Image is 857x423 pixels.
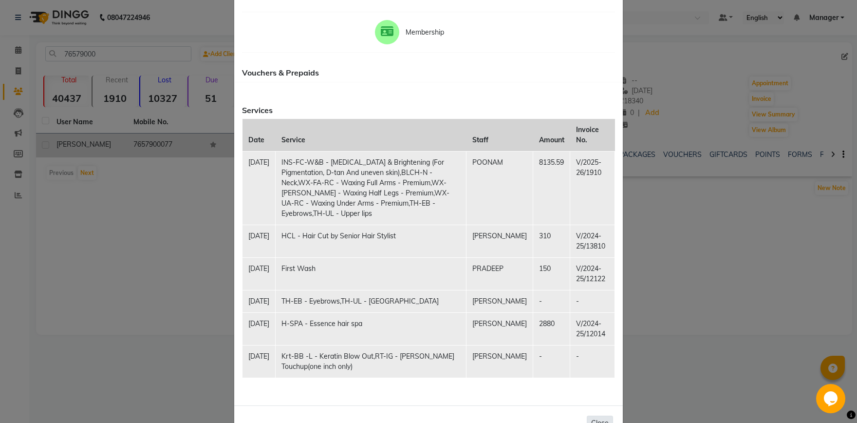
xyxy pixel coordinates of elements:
[533,225,570,257] td: 310
[533,345,570,378] td: -
[466,257,533,290] td: PRADEEP
[533,290,570,312] td: -
[570,119,615,152] th: Invoice No.
[466,151,533,225] td: POONAM
[242,345,276,378] td: [DATE]
[276,312,466,345] td: H-SPA - Essence hair spa
[533,119,570,152] th: Amount
[533,151,570,225] td: 8135.59
[276,290,466,312] td: TH-EB - Eyebrows,TH-UL - [GEOGRAPHIC_DATA]
[242,106,615,115] h6: Services
[242,257,276,290] td: [DATE]
[466,312,533,345] td: [PERSON_NAME]
[570,257,615,290] td: V/2024-25/12122
[276,345,466,378] td: Krt-BB -L - Keratin Blow Out,RT-IG - [PERSON_NAME] Touchup(one inch only)
[466,345,533,378] td: [PERSON_NAME]
[276,151,466,225] td: INS-FC-W&B - [MEDICAL_DATA] & Brightening (For Pigmentation, D-tan And uneven skin),BLCH-N - Neck...
[816,384,847,413] iframe: chat widget
[533,257,570,290] td: 150
[466,225,533,257] td: [PERSON_NAME]
[570,225,615,257] td: V/2024-25/13810
[570,151,615,225] td: V/2025-26/1910
[466,119,533,152] th: Staff
[242,151,276,225] td: [DATE]
[570,312,615,345] td: V/2024-25/12014
[242,225,276,257] td: [DATE]
[242,312,276,345] td: [DATE]
[276,257,466,290] td: First Wash
[466,290,533,312] td: [PERSON_NAME]
[242,290,276,312] td: [DATE]
[276,119,466,152] th: Service
[570,345,615,378] td: -
[242,68,615,77] h6: Vouchers & Prepaids
[276,225,466,257] td: HCL - Hair Cut by Senior Hair Stylist
[242,119,276,152] th: Date
[570,290,615,312] td: -
[533,312,570,345] td: 2880
[406,27,482,38] span: Membership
